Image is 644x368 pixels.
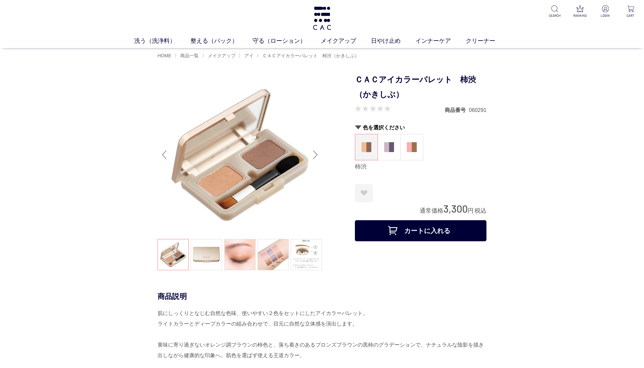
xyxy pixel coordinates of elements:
span: 商品一覧 [180,53,199,58]
a: CART [623,5,639,18]
dd: 060291 [469,107,486,114]
a: 整える（パック） [190,37,253,45]
a: ＣＡＣアイカラーパレット 柿渋（かきしぶ） [261,53,359,58]
a: 洗う（洗浄料） [134,37,190,45]
li: 〉 [174,53,200,59]
a: 守る（ローション） [253,37,321,45]
p: CART [623,13,639,18]
div: 商品説明 [158,292,486,301]
p: LOGIN [597,13,613,18]
a: お気に入りに登録する [355,184,373,202]
span: ＣＡＣアイカラーパレット 柿渋（かきしぶ） [262,53,359,58]
a: インナーケア [415,37,466,45]
li: 〉 [257,53,361,59]
a: SEARCH [547,5,563,18]
div: 柿渋 [355,163,486,171]
li: 〉 [238,53,255,59]
p: RANKING [572,13,588,18]
a: 商品一覧 [179,53,199,58]
img: ＣＡＣアイカラーパレット 柿渋（かきしぶ） 柿渋 [158,72,322,237]
img: 八重桜 [407,142,417,152]
h2: 色を選択ください [355,124,486,131]
button: カートに入れる [355,220,486,241]
a: クリーナー [466,37,510,45]
span: メイクアップ [208,53,235,58]
img: 柿渋 [361,142,371,152]
a: メイクアップ [321,37,371,45]
a: LOGIN [597,5,613,18]
dl: 柿渋 [355,134,378,160]
span: アイ [244,53,254,58]
li: 〉 [202,53,237,59]
div: Previous slide [158,142,171,168]
h1: ＣＡＣアイカラーパレット 柿渋（かきしぶ） [355,72,486,102]
span: 3,300 [443,202,468,215]
a: 紫陽花 [378,134,400,160]
a: 日やけ止め [371,37,415,45]
span: 円 [468,207,474,214]
img: 紫陽花 [384,142,394,152]
a: 八重桜 [401,134,423,160]
a: HOME [158,53,171,58]
img: logo [312,7,333,30]
dt: 商品番号 [445,107,469,114]
a: RANKING [572,5,588,18]
dl: 紫陽花 [378,134,401,160]
a: アイ [243,53,254,58]
div: Next slide [309,142,322,168]
span: 税込 [475,207,486,214]
a: メイクアップ [207,53,235,58]
span: 通常価格 [420,207,443,214]
p: SEARCH [547,13,563,18]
